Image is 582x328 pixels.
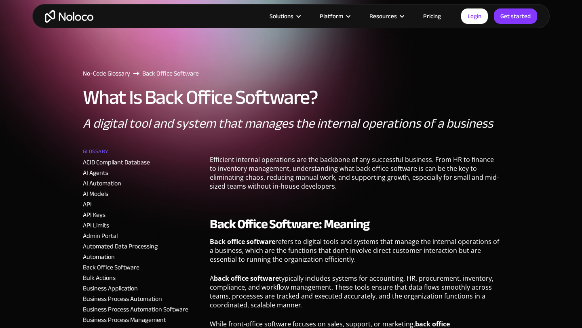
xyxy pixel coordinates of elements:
[83,303,188,315] a: Business Process Automation Software
[83,282,138,294] a: Business Application
[210,212,369,236] strong: Back Office Software: Meaning
[83,198,92,210] a: API
[210,237,275,246] strong: Back office software
[259,11,310,21] div: Solutions
[83,240,158,252] a: Automated Data Processing
[83,293,162,305] a: Business Process Automation
[359,11,413,21] div: Resources
[83,272,116,284] a: Bulk Actions
[83,145,108,158] h2: Glossary
[320,11,343,21] div: Platform
[83,230,118,242] a: Admin Portal
[83,86,318,108] h1: What Is Back Office Software?
[83,177,121,189] a: AI Automation
[369,11,397,21] div: Resources
[210,237,500,270] p: refers to digital tools and systems that manage the internal operations of a business, which are ...
[270,11,293,21] div: Solutions
[83,219,109,231] a: API Limits
[461,8,488,24] a: Login
[83,261,139,273] a: Back Office Software
[494,8,537,24] a: Get started
[83,188,108,200] a: AI Models
[83,69,130,78] a: No-Code Glossary
[83,145,203,158] a: Glossary
[214,274,279,283] strong: back office software
[45,10,93,23] a: home
[83,167,108,179] a: AI Agents
[83,156,150,168] a: ACID Compliant Database
[210,274,500,315] p: A typically includes systems for accounting, HR, procurement, inventory, compliance, and workflow...
[83,314,166,326] a: Business Process Management
[310,11,359,21] div: Platform
[413,11,451,21] a: Pricing
[142,69,199,78] div: Back Office Software
[83,251,115,263] a: Automation
[83,116,493,131] p: A digital tool and system that manages the internal operations of a business
[83,209,105,221] a: API Keys
[210,155,500,197] p: Efficient internal operations are the backbone of any successful business. From HR to finance to ...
